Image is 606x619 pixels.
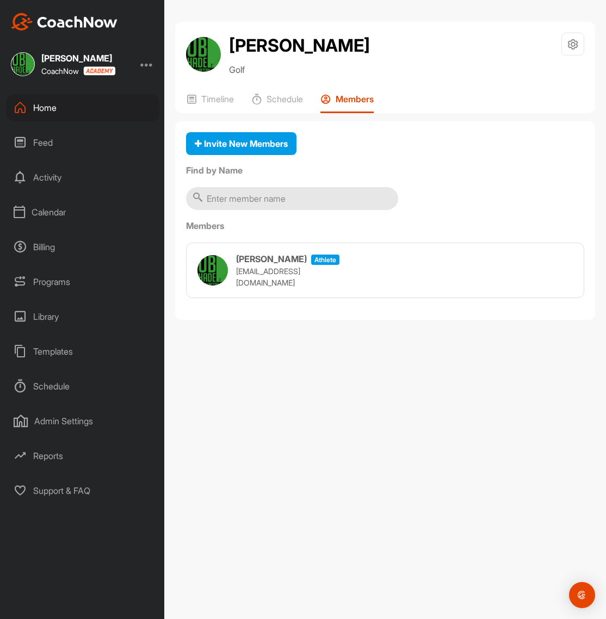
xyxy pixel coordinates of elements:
button: Invite New Members [186,132,296,156]
img: user [197,255,228,286]
div: Open Intercom Messenger [569,582,595,608]
p: Schedule [267,94,303,104]
p: Golf [229,63,370,76]
span: athlete [311,255,339,265]
img: square_7d72e3b9a0e7cffca0d5903ffc03afe1.jpg [11,52,35,76]
div: Billing [6,233,159,261]
div: Activity [6,164,159,191]
input: Enter member name [186,187,398,210]
div: Schedule [6,373,159,400]
div: Calendar [6,199,159,226]
h3: [PERSON_NAME] [236,252,307,265]
img: avatar [186,37,221,72]
p: Members [336,94,374,104]
div: Templates [6,338,159,365]
label: Members [186,219,584,232]
span: Invite New Members [195,138,288,149]
div: CoachNow [41,66,115,76]
h2: [PERSON_NAME] [229,33,370,59]
div: Home [6,94,159,121]
div: Support & FAQ [6,477,159,504]
label: Find by Name [186,164,584,177]
div: Library [6,303,159,330]
div: Programs [6,268,159,295]
p: [EMAIL_ADDRESS][DOMAIN_NAME] [236,265,345,288]
p: Timeline [201,94,234,104]
div: Admin Settings [6,407,159,435]
div: Feed [6,129,159,156]
div: [PERSON_NAME] [41,54,115,63]
div: Reports [6,442,159,469]
img: CoachNow acadmey [83,66,115,76]
img: CoachNow [11,13,118,30]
